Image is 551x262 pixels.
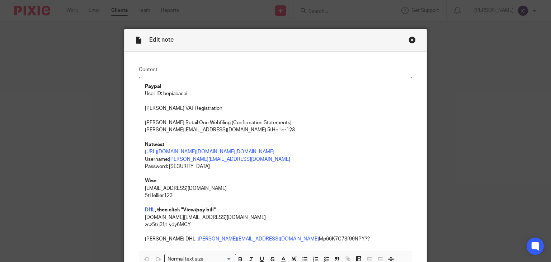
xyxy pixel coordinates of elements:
[145,84,161,89] strong: Paypal
[198,237,319,242] a: [PERSON_NAME][EMAIL_ADDRESS][DOMAIN_NAME]
[145,214,406,221] p: [DOMAIN_NAME][EMAIL_ADDRESS][DOMAIN_NAME]
[145,235,406,243] p: [PERSON_NAME] DHL : Mp66K7C73f99NPY??
[145,221,406,228] p: zcz5trj3fjt-ydy6MCY
[145,142,164,147] strong: Natwest
[145,126,406,134] p: [PERSON_NAME][EMAIL_ADDRESS][DOMAIN_NAME] 5tHe!!ier123
[155,207,216,212] strong: , then click "View/pay bill"
[145,90,406,97] p: User ID: bepiabacai
[169,157,290,162] a: [PERSON_NAME][EMAIL_ADDRESS][DOMAIN_NAME]
[149,37,174,43] span: Edit note
[145,105,406,112] p: [PERSON_NAME] VAT Registration
[145,149,274,154] a: [URL][DOMAIN_NAME][DOMAIN_NAME][DOMAIN_NAME]
[145,185,406,200] p: [EMAIL_ADDRESS][DOMAIN_NAME] 5tHe!!ier123
[145,163,406,170] p: Password: [SECURITY_DATA]
[145,178,156,183] strong: Wise
[409,36,416,43] div: Close this dialog window
[139,66,413,73] label: Content
[145,207,155,212] a: DHL
[145,119,406,126] p: [PERSON_NAME] Retail One Webfiling (Confirmation Statements)
[145,148,406,163] p: Username:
